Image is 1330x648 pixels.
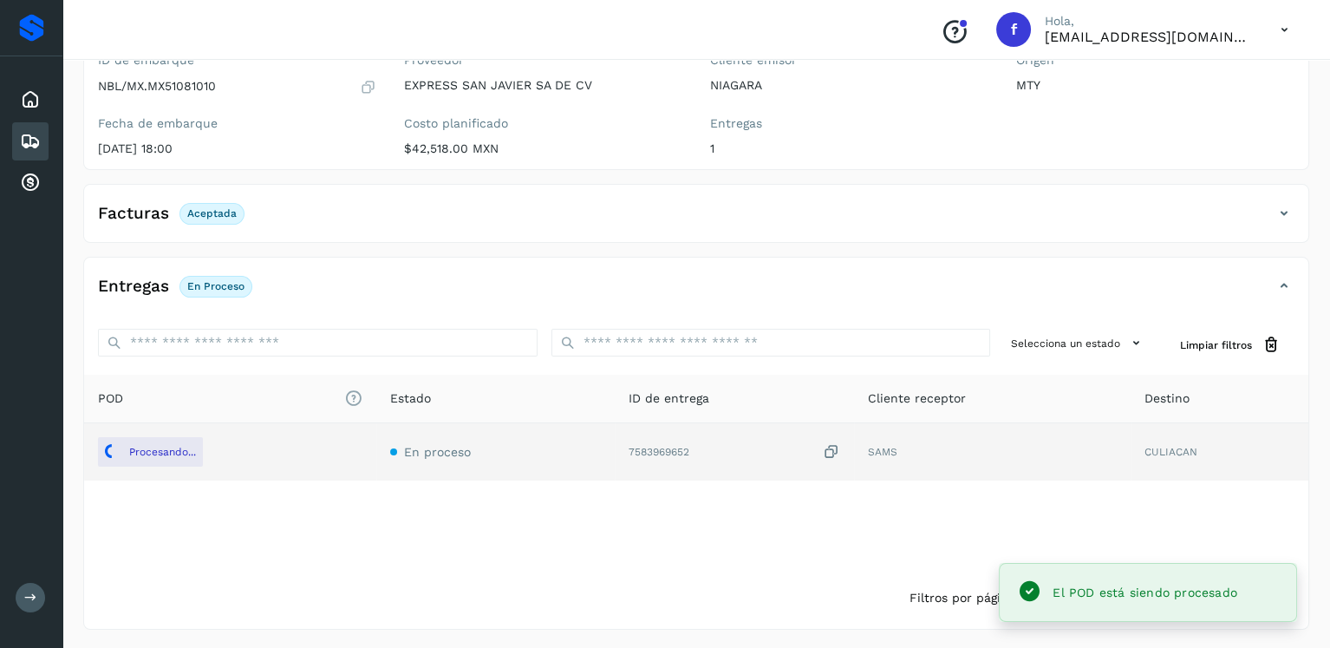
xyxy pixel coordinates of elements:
span: Destino [1144,389,1190,408]
span: Cliente receptor [868,389,966,408]
p: EXPRESS SAN JAVIER SA DE CV [404,78,682,93]
td: SAMS [854,423,1131,481]
p: NIAGARA [710,78,988,93]
button: Limpiar filtros [1166,329,1294,361]
div: FacturasAceptada [84,199,1308,242]
p: MTY [1016,78,1294,93]
button: Procesando... [98,437,203,467]
label: Proveedor [404,53,682,68]
label: Costo planificado [404,116,682,131]
label: Fecha de embarque [98,116,376,131]
span: ID de entrega [629,389,709,408]
p: Hola, [1045,14,1253,29]
div: Inicio [12,81,49,119]
span: POD [98,389,362,408]
span: El POD está siendo procesado [1053,586,1237,599]
span: Filtros por página : [909,589,1023,607]
div: EntregasEn proceso [84,272,1308,315]
label: Entregas [710,116,988,131]
span: En proceso [404,445,471,459]
span: Limpiar filtros [1180,337,1252,353]
p: En proceso [187,280,244,292]
p: 1 [710,141,988,156]
p: NBL/MX.MX51081010 [98,79,216,94]
p: Aceptada [187,207,237,219]
h4: Facturas [98,204,169,224]
h4: Entregas [98,277,169,297]
div: Cuentas por cobrar [12,164,49,202]
label: Origen [1016,53,1294,68]
label: Cliente emisor [710,53,988,68]
p: Procesando... [129,446,196,458]
label: ID de embarque [98,53,376,68]
div: Embarques [12,122,49,160]
p: facturacion@expresssanjavier.com [1045,29,1253,45]
button: Selecciona un estado [1004,329,1152,357]
p: $42,518.00 MXN [404,141,682,156]
p: [DATE] 18:00 [98,141,376,156]
td: CULIACAN [1131,423,1308,481]
span: Estado [390,389,431,408]
div: 7583969652 [629,443,839,461]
